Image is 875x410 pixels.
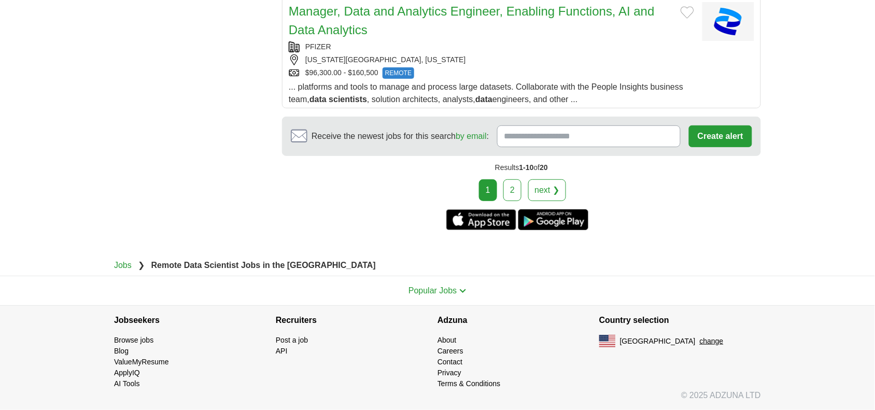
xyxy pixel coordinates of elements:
a: About [437,336,457,344]
a: next ❯ [528,179,567,201]
a: 2 [503,179,521,201]
a: ApplyIQ [114,369,140,377]
a: Privacy [437,369,461,377]
img: Pfizer logo [702,2,754,41]
span: Receive the newest jobs for this search : [312,130,489,143]
span: REMOTE [383,67,414,79]
a: Post a job [276,336,308,344]
button: change [700,336,724,347]
a: Blog [114,347,129,355]
span: 20 [540,163,548,172]
span: ... platforms and tools to manage and process large datasets. Collaborate with the People Insight... [289,82,683,104]
span: 1-10 [519,163,534,172]
span: Popular Jobs [408,286,457,295]
div: 1 [479,179,497,201]
div: $96,300.00 - $160,500 [289,67,694,79]
div: © 2025 ADZUNA LTD [106,389,769,410]
span: [GEOGRAPHIC_DATA] [620,336,696,347]
strong: data [309,95,327,104]
a: Get the iPhone app [446,209,516,230]
div: [US_STATE][GEOGRAPHIC_DATA], [US_STATE] [289,54,694,65]
strong: scientists [329,95,367,104]
strong: Remote Data Scientist Jobs in the [GEOGRAPHIC_DATA] [151,261,376,270]
a: Browse jobs [114,336,153,344]
a: Get the Android app [518,209,588,230]
a: AI Tools [114,379,140,388]
button: Create alert [689,125,752,147]
img: US flag [599,335,616,347]
div: Results of [282,156,761,179]
a: PFIZER [305,43,331,51]
a: Manager, Data and Analytics Engineer, Enabling Functions, AI and Data Analytics [289,4,655,37]
a: ValueMyResume [114,358,169,366]
a: Terms & Conditions [437,379,500,388]
h4: Country selection [599,306,761,335]
a: Contact [437,358,462,366]
span: ❯ [138,261,145,270]
a: API [276,347,288,355]
button: Add to favorite jobs [681,6,694,19]
img: toggle icon [459,289,467,293]
a: by email [456,132,487,140]
a: Careers [437,347,463,355]
a: Jobs [114,261,132,270]
strong: data [475,95,492,104]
